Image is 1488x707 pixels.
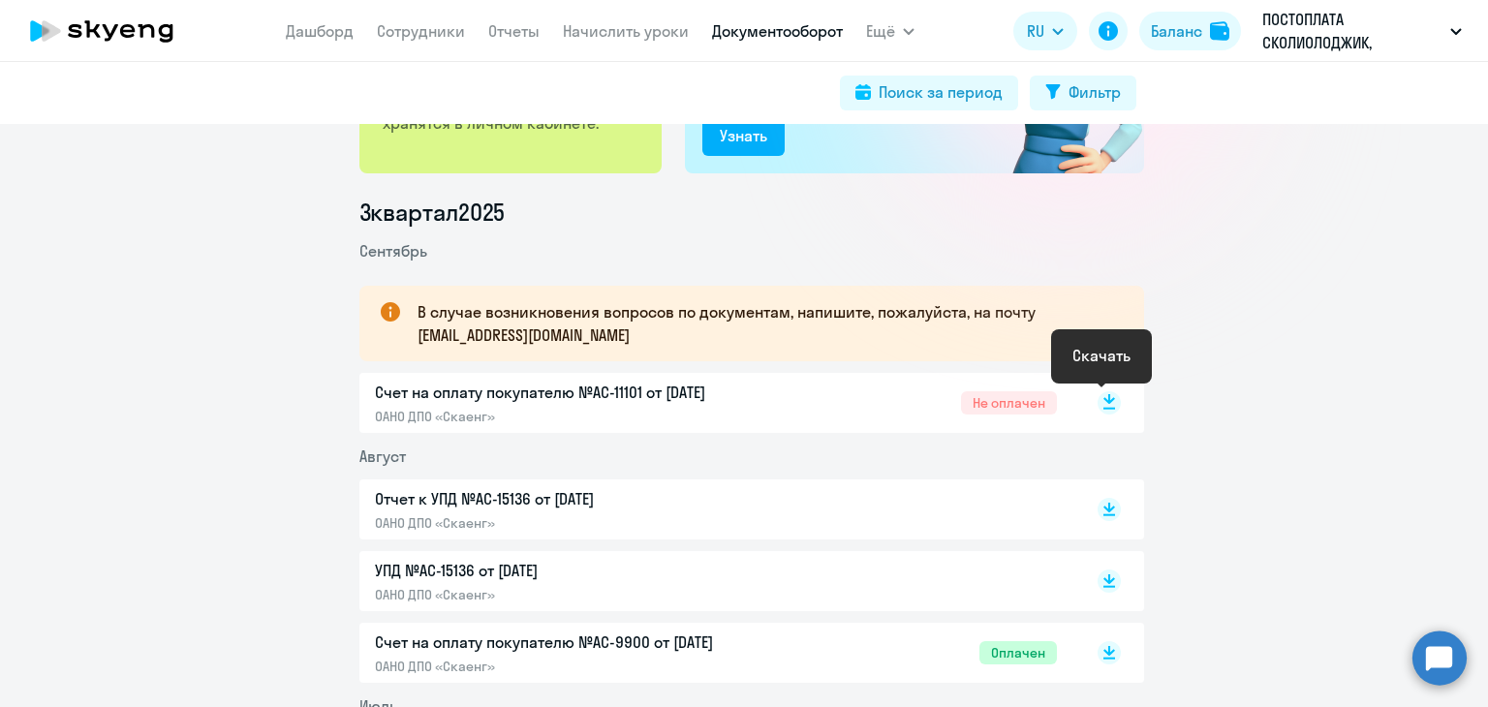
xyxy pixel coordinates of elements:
a: Счет на оплату покупателю №AC-9900 от [DATE]ОАНО ДПО «Скаенг»Оплачен [375,630,1057,675]
p: ОАНО ДПО «Скаенг» [375,408,782,425]
p: Отчет к УПД №AC-15136 от [DATE] [375,487,782,510]
p: ОАНО ДПО «Скаенг» [375,514,782,532]
button: Фильтр [1030,76,1136,110]
span: Оплачен [979,641,1057,664]
div: Поиск за период [879,80,1003,104]
li: 3 квартал 2025 [359,197,1144,228]
p: ПОСТОПЛАТА СКОЛИОЛОДЖИК, СКОЛИОЛОДЖИК.РУ, ООО [1262,8,1442,54]
span: Не оплачен [961,391,1057,415]
a: Начислить уроки [563,21,689,41]
div: Баланс [1151,19,1202,43]
span: Август [359,446,406,466]
button: Поиск за период [840,76,1018,110]
a: Отчет к УПД №AC-15136 от [DATE]ОАНО ДПО «Скаенг» [375,487,1057,532]
a: Отчеты [488,21,540,41]
button: Узнать [702,117,785,156]
p: УПД №AC-15136 от [DATE] [375,559,782,582]
span: Сентябрь [359,241,427,261]
button: Балансbalance [1139,12,1241,50]
span: RU [1027,19,1044,43]
a: Счет на оплату покупателю №AC-11101 от [DATE]ОАНО ДПО «Скаенг»Не оплачен [375,381,1057,425]
div: Узнать [720,124,767,147]
p: ОАНО ДПО «Скаенг» [375,658,782,675]
a: Сотрудники [377,21,465,41]
p: ОАНО ДПО «Скаенг» [375,586,782,603]
a: УПД №AC-15136 от [DATE]ОАНО ДПО «Скаенг» [375,559,1057,603]
p: Счет на оплату покупателю №AC-11101 от [DATE] [375,381,782,404]
button: Ещё [866,12,914,50]
img: balance [1210,21,1229,41]
div: Скачать [1072,344,1131,367]
span: Ещё [866,19,895,43]
button: RU [1013,12,1077,50]
div: Фильтр [1069,80,1121,104]
a: Дашборд [286,21,354,41]
button: ПОСТОПЛАТА СКОЛИОЛОДЖИК, СКОЛИОЛОДЖИК.РУ, ООО [1253,8,1472,54]
p: Счет на оплату покупателю №AC-9900 от [DATE] [375,630,782,654]
p: В случае возникновения вопросов по документам, напишите, пожалуйста, на почту [EMAIL_ADDRESS][DOM... [418,300,1109,347]
a: Документооборот [712,21,843,41]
